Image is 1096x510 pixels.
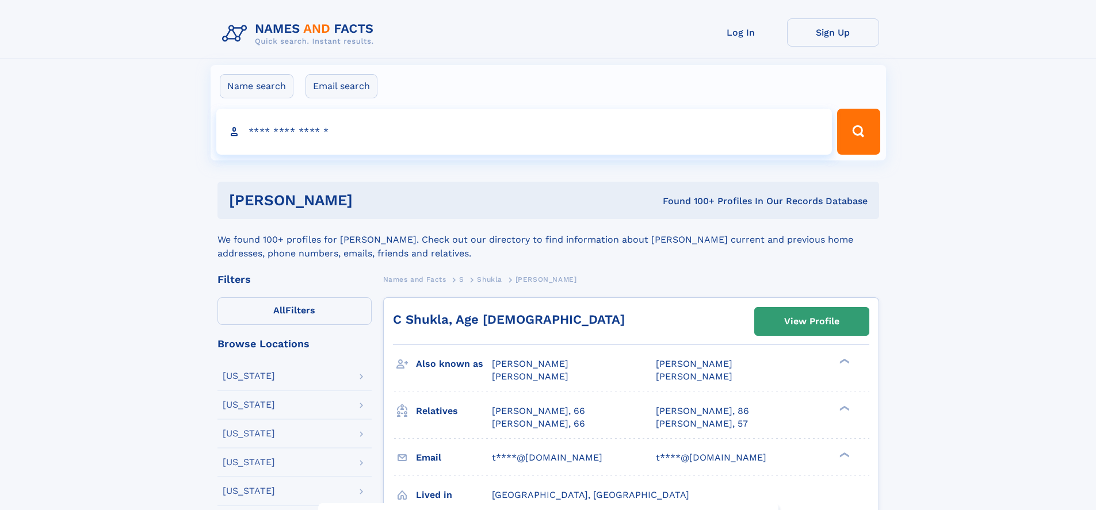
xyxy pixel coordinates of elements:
[223,486,275,496] div: [US_STATE]
[695,18,787,47] a: Log In
[416,354,492,374] h3: Also known as
[837,358,850,365] div: ❯
[755,308,869,335] a: View Profile
[223,371,275,381] div: [US_STATE]
[383,272,446,286] a: Names and Facts
[492,358,568,369] span: [PERSON_NAME]
[492,489,689,500] span: [GEOGRAPHIC_DATA], [GEOGRAPHIC_DATA]
[507,195,868,208] div: Found 100+ Profiles In Our Records Database
[492,405,585,417] a: [PERSON_NAME], 66
[492,371,568,382] span: [PERSON_NAME]
[515,275,577,283] span: [PERSON_NAME]
[477,275,502,283] span: Shukla
[837,451,850,458] div: ❯
[216,109,832,155] input: search input
[459,272,464,286] a: S
[223,458,275,467] div: [US_STATE]
[656,358,732,369] span: [PERSON_NAME]
[217,339,372,349] div: Browse Locations
[223,400,275,409] div: [US_STATE]
[656,417,748,430] a: [PERSON_NAME], 57
[217,219,879,260] div: We found 100+ profiles for [PERSON_NAME]. Check out our directory to find information about [PERS...
[784,308,839,335] div: View Profile
[393,312,625,327] a: C Shukla, Age [DEMOGRAPHIC_DATA]
[416,448,492,467] h3: Email
[787,18,879,47] a: Sign Up
[273,305,285,316] span: All
[223,429,275,438] div: [US_STATE]
[416,485,492,505] h3: Lived in
[459,275,464,283] span: S
[217,18,383,49] img: Logo Names and Facts
[217,274,372,285] div: Filters
[229,193,508,208] h1: [PERSON_NAME]
[477,272,502,286] a: Shukla
[217,297,372,325] label: Filters
[837,109,880,155] button: Search Button
[220,74,293,98] label: Name search
[492,417,585,430] a: [PERSON_NAME], 66
[416,401,492,421] h3: Relatives
[837,404,850,412] div: ❯
[656,371,732,382] span: [PERSON_NAME]
[305,74,377,98] label: Email search
[656,405,749,417] a: [PERSON_NAME], 86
